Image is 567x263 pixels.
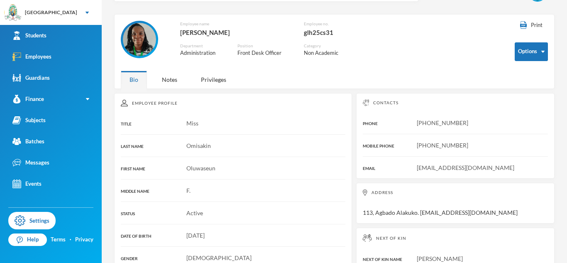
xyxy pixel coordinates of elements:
[186,232,205,239] span: [DATE]
[12,52,51,61] div: Employees
[186,209,203,216] span: Active
[121,100,345,106] div: Employee Profile
[121,71,147,88] div: Bio
[180,21,291,27] div: Employee name
[515,42,548,61] button: Options
[12,158,49,167] div: Messages
[515,21,548,30] button: Print
[237,43,291,49] div: Position
[75,236,93,244] a: Privacy
[186,142,211,149] span: Omisakin
[304,27,370,38] div: glh25cs31
[5,5,21,21] img: logo
[51,236,66,244] a: Terms
[70,236,71,244] div: ·
[363,100,548,106] div: Contacts
[356,183,555,224] div: 113, Agbado Alakuko. [EMAIL_ADDRESS][DOMAIN_NAME]
[417,119,468,126] span: [PHONE_NUMBER]
[186,165,215,172] span: Oluwaseun
[304,21,370,27] div: Employee no.
[12,31,46,40] div: Students
[304,43,348,49] div: Category
[186,254,252,261] span: [DEMOGRAPHIC_DATA]
[186,120,198,127] span: Miss
[12,179,42,188] div: Events
[363,189,548,196] div: Address
[363,234,548,242] div: Next of Kin
[237,49,291,57] div: Front Desk Officer
[180,43,225,49] div: Department
[417,142,468,149] span: [PHONE_NUMBER]
[12,95,44,103] div: Finance
[123,23,156,56] img: EMPLOYEE
[153,71,186,88] div: Notes
[180,27,291,38] div: [PERSON_NAME]
[180,49,225,57] div: Administration
[304,49,348,57] div: Non Academic
[417,255,463,262] span: [PERSON_NAME]
[417,164,514,171] span: [EMAIL_ADDRESS][DOMAIN_NAME]
[12,74,50,82] div: Guardians
[186,187,191,194] span: F.
[12,116,46,125] div: Subjects
[8,212,56,229] a: Settings
[25,9,77,16] div: [GEOGRAPHIC_DATA]
[192,71,235,88] div: Privileges
[8,234,47,246] a: Help
[12,137,44,146] div: Batches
